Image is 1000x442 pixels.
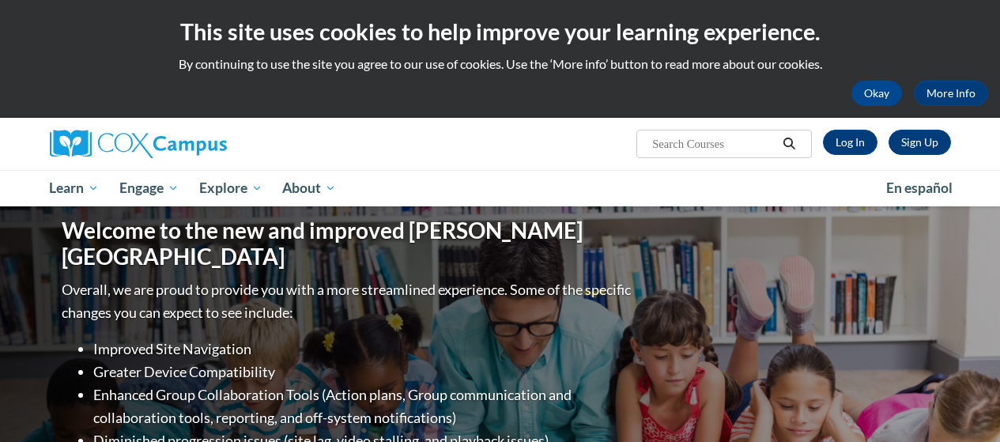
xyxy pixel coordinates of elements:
a: About [272,170,346,206]
a: Explore [189,170,273,206]
img: Cox Campus [50,130,227,158]
a: Register [889,130,951,155]
div: Main menu [38,170,963,206]
p: Overall, we are proud to provide you with a more streamlined experience. Some of the specific cha... [62,278,635,324]
span: Learn [49,179,99,198]
li: Enhanced Group Collaboration Tools (Action plans, Group communication and collaboration tools, re... [93,383,635,429]
a: More Info [914,81,988,106]
a: Learn [40,170,110,206]
iframe: Button to launch messaging window [937,379,987,429]
a: Log In [823,130,877,155]
a: Engage [109,170,189,206]
button: Okay [851,81,902,106]
li: Improved Site Navigation [93,338,635,361]
p: By continuing to use the site you agree to our use of cookies. Use the ‘More info’ button to read... [12,55,988,73]
a: En español [876,172,963,205]
span: Engage [119,179,179,198]
h1: Welcome to the new and improved [PERSON_NAME][GEOGRAPHIC_DATA] [62,217,635,270]
input: Search Courses [651,134,777,153]
h2: This site uses cookies to help improve your learning experience. [12,16,988,47]
button: Search [777,134,801,153]
a: Cox Campus [50,130,334,158]
li: Greater Device Compatibility [93,361,635,383]
span: En español [886,179,953,196]
span: About [282,179,336,198]
span: Explore [199,179,262,198]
